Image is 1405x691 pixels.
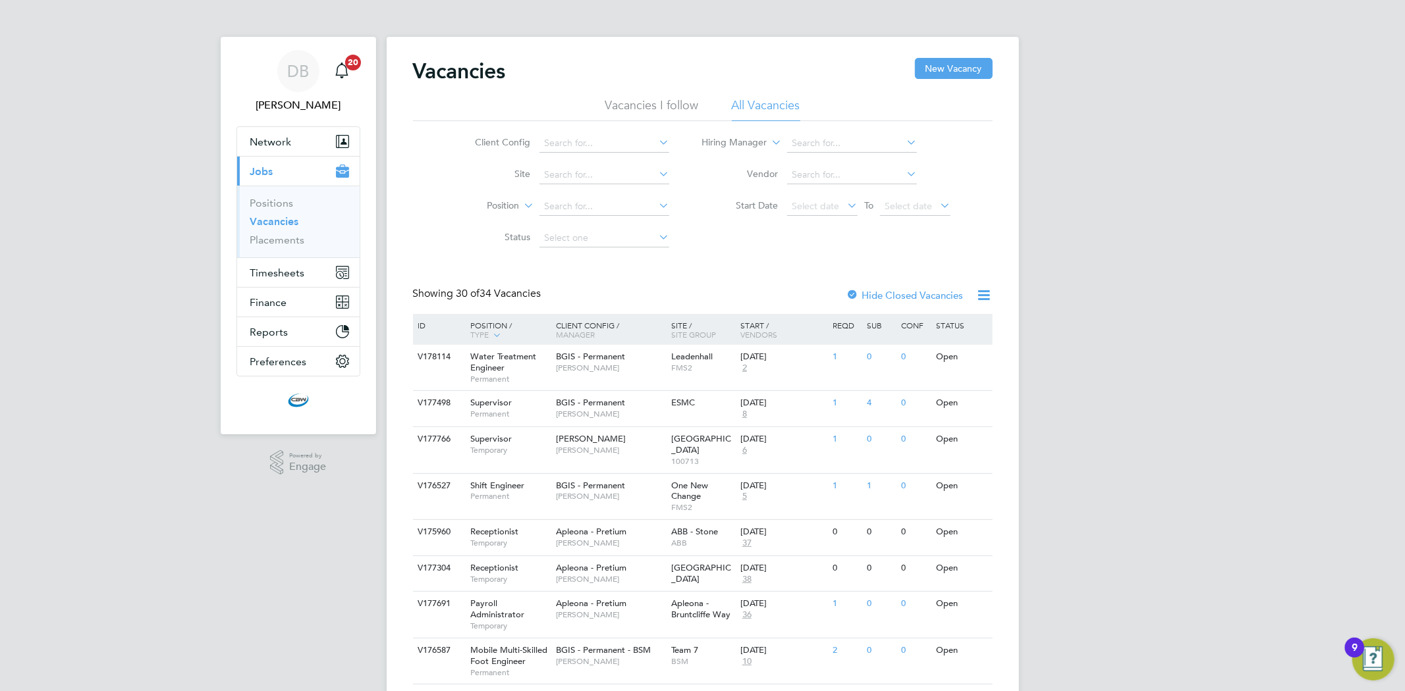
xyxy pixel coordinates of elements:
input: Search for... [539,166,669,184]
div: 0 [898,391,933,415]
div: ID [415,314,461,336]
span: Shift Engineer [470,480,524,491]
a: Placements [250,234,305,246]
span: Engage [289,461,326,473]
input: Search for... [539,134,669,153]
span: BSM [671,656,734,667]
span: FMS2 [671,363,734,373]
span: Permanent [470,374,549,384]
span: 38 [740,574,754,585]
div: Status [933,314,990,336]
span: Temporary [470,445,549,455]
span: Temporary [470,538,549,548]
a: Go to home page [236,390,360,411]
span: BGIS - Permanent [556,351,625,362]
div: 1 [829,592,864,616]
li: All Vacancies [732,97,800,121]
input: Search for... [539,197,669,216]
div: [DATE] [740,434,826,445]
span: Supervisor [470,397,512,408]
button: Open Resource Center, 9 new notifications [1352,638,1394,680]
div: 1 [829,345,864,369]
span: 10 [740,656,754,667]
div: 1 [829,474,864,498]
div: [DATE] [740,526,826,538]
label: Status [455,231,530,243]
span: Vendors [740,329,777,340]
div: 0 [898,345,933,369]
span: Select date [792,200,839,212]
div: V177304 [415,556,461,580]
span: Receptionist [470,562,518,573]
div: Open [933,474,990,498]
label: Site [455,168,530,180]
div: 0 [898,427,933,451]
span: Team 7 [671,644,698,655]
span: Temporary [470,574,549,584]
span: 2 [740,363,749,374]
span: Leadenhall [671,351,713,362]
label: Client Config [455,136,530,148]
span: To [860,197,877,214]
div: 0 [864,345,898,369]
div: Jobs [237,186,360,257]
span: BGIS - Permanent [556,480,625,491]
nav: Main navigation [221,37,376,434]
span: 5 [740,491,749,502]
span: [PERSON_NAME] [556,445,665,455]
a: Powered byEngage [270,450,326,475]
div: V177766 [415,427,461,451]
span: Timesheets [250,267,305,279]
div: Open [933,391,990,415]
div: Reqd [829,314,864,336]
div: Position / [460,314,553,347]
span: [PERSON_NAME] [556,491,665,501]
div: 0 [829,520,864,544]
span: Permanent [470,491,549,501]
span: 37 [740,538,754,549]
span: Water Treatment Engineer [470,351,536,373]
label: Start Date [702,199,778,211]
div: V176587 [415,638,461,663]
span: [PERSON_NAME] [556,363,665,373]
span: Temporary [470,621,549,631]
div: Open [933,592,990,616]
div: 0 [864,592,898,616]
span: BGIS - Permanent [556,397,625,408]
div: [DATE] [740,397,826,409]
input: Select one [539,229,669,247]
span: Apleona - Pretium [556,526,626,537]
div: Start / [737,314,829,345]
div: 0 [829,556,864,580]
div: Open [933,638,990,663]
button: Network [237,127,360,156]
div: 0 [864,556,898,580]
div: 2 [829,638,864,663]
div: Site / [668,314,737,345]
div: [DATE] [740,645,826,656]
span: FMS2 [671,502,734,513]
h2: Vacancies [413,58,506,84]
div: V177498 [415,391,461,415]
div: [DATE] [740,480,826,492]
span: ABB [671,538,734,548]
span: Manager [556,329,595,340]
span: One New Change [671,480,708,502]
div: Conf [898,314,933,336]
div: Client Config / [553,314,668,345]
label: Position [443,199,519,213]
div: 0 [898,592,933,616]
div: 9 [1352,648,1358,665]
div: V178114 [415,345,461,369]
span: Powered by [289,450,326,461]
div: Open [933,520,990,544]
div: Open [933,427,990,451]
span: DB [287,63,309,80]
span: ABB - Stone [671,526,718,537]
div: V175960 [415,520,461,544]
span: [GEOGRAPHIC_DATA] [671,433,731,455]
div: V177691 [415,592,461,616]
div: 4 [864,391,898,415]
span: [PERSON_NAME] [556,574,665,584]
div: [DATE] [740,351,826,363]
